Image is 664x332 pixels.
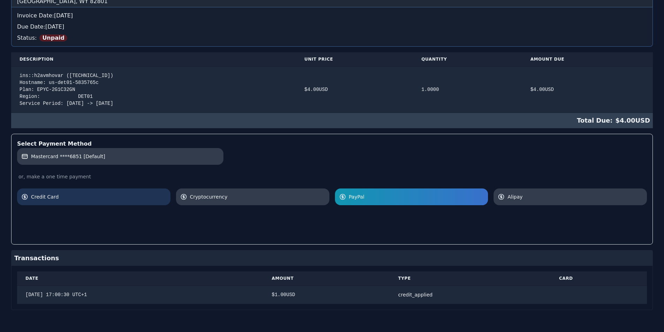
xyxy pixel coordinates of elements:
th: Date [17,271,264,286]
th: Quantity [413,52,522,67]
div: $ 4.00 USD [531,86,644,93]
span: Alipay [507,193,643,200]
span: Total Due: [577,116,616,125]
div: 1.0000 [421,86,514,93]
div: or, make a one time payment [17,173,647,180]
th: Unit Price [296,52,413,67]
div: $ 4.00 USD [304,86,405,93]
span: PayPal [349,193,484,200]
th: Amount [264,271,390,286]
iframe: PayPal [558,212,647,231]
div: $ 4.00 USD [11,113,653,128]
span: Mastercard ****6851 [Default] [31,153,105,160]
div: Invoice Date: [DATE] [17,11,647,20]
div: $ 1.00 USD [272,291,382,298]
th: Description [11,52,296,67]
div: Select Payment Method [17,140,647,148]
div: Transactions [12,250,652,266]
div: [DATE] 17:00:30 UTC+1 [25,291,255,298]
span: Credit Card [31,193,166,200]
th: Amount Due [522,52,653,67]
div: credit_applied [398,291,542,298]
th: Type [390,271,551,286]
div: Due Date: [DATE] [17,23,647,31]
span: Cryptocurrency [190,193,325,200]
div: Status: [17,31,647,42]
th: Card [551,271,647,286]
span: Unpaid [39,34,67,41]
div: ins::h2avmhovar ([TECHNICAL_ID]) Hostname: us-det01-5835765c Plan: EPYC-2G1C32GN Region: DET01 Se... [20,72,288,107]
